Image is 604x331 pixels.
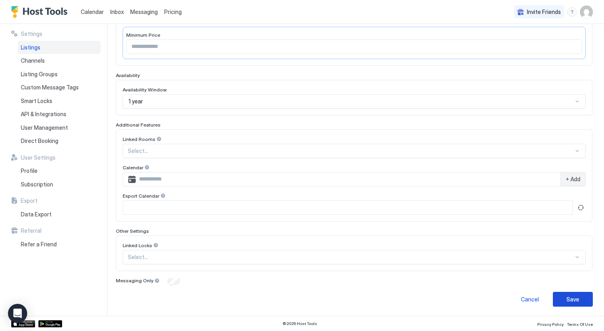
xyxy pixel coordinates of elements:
[116,122,161,128] span: Additional Features
[81,8,104,16] a: Calendar
[8,304,27,323] div: Open Intercom Messenger
[18,107,101,121] a: API & Integrations
[11,320,35,327] a: App Store
[126,32,160,38] span: Minimum Price
[21,137,58,145] span: Direct Booking
[21,30,42,38] span: Settings
[567,319,593,328] a: Terms Of Use
[21,44,40,51] span: Listings
[123,242,152,248] span: Linked Locks
[116,228,149,234] span: Other Settings
[123,136,155,142] span: Linked Rooms
[18,208,101,221] a: Data Export
[18,67,101,81] a: Listing Groups
[553,292,593,307] button: Save
[527,8,561,16] span: Invite Friends
[18,94,101,108] a: Smart Locks
[123,193,159,199] span: Export Calendar
[116,277,153,283] span: Messaging Only
[18,134,101,148] a: Direct Booking
[21,97,52,105] span: Smart Locks
[18,164,101,178] a: Profile
[116,72,140,78] span: Availability
[18,121,101,135] a: User Management
[580,6,593,18] div: User profile
[566,176,580,183] span: + Add
[576,203,586,212] button: Refresh
[110,8,124,15] span: Inbox
[18,178,101,191] a: Subscription
[129,98,143,105] span: 1 year
[21,197,38,204] span: Export
[521,295,539,303] div: Cancel
[18,81,101,94] a: Custom Message Tags
[38,320,62,327] a: Google Play Store
[11,6,71,18] a: Host Tools Logo
[123,87,167,93] span: Availability Window
[164,8,182,16] span: Pricing
[127,40,582,54] input: Input Field
[21,111,66,118] span: API & Integrations
[21,181,53,188] span: Subscription
[21,241,57,248] span: Refer a Friend
[110,8,124,16] a: Inbox
[123,201,572,214] input: Input Field
[537,319,564,328] a: Privacy Policy
[567,7,577,17] div: menu
[18,238,101,251] a: Refer a Friend
[21,57,45,64] span: Channels
[510,292,550,307] button: Cancel
[537,322,564,327] span: Privacy Policy
[123,165,143,170] span: Calendar
[21,211,52,218] span: Data Export
[21,71,58,78] span: Listing Groups
[567,322,593,327] span: Terms Of Use
[21,154,56,161] span: User Settings
[282,321,317,326] span: © 2025 Host Tools
[18,41,101,54] a: Listings
[21,84,79,91] span: Custom Message Tags
[136,172,560,186] input: Input Field
[21,167,38,174] span: Profile
[130,8,158,16] a: Messaging
[81,8,104,15] span: Calendar
[566,295,579,303] div: Save
[21,124,68,131] span: User Management
[130,8,158,15] span: Messaging
[18,54,101,67] a: Channels
[21,227,42,234] span: Referral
